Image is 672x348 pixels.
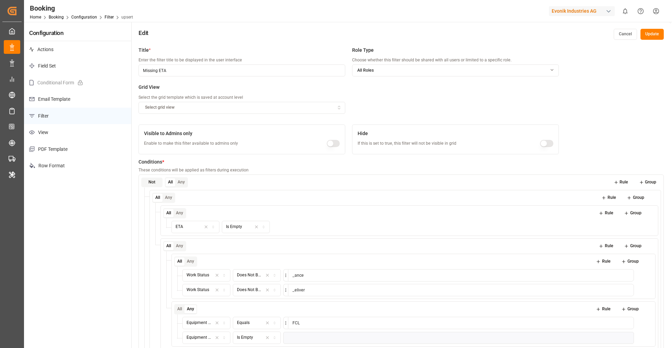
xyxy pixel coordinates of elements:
input: Enter title [139,64,345,76]
button: Group [619,208,646,218]
button: All Roles [352,64,559,76]
div: Equals [237,320,250,326]
p: Filter [24,108,131,124]
p: PDF Template [24,141,131,158]
button: Rule [594,241,618,251]
p: These conditions will be applied as filters during execution [139,167,664,173]
span: Grid View [139,84,159,91]
div: Is Empty [226,224,242,230]
span: All Roles [357,68,374,74]
button: Rule [591,304,615,314]
button: Update [640,29,664,40]
button: Not [141,178,163,187]
button: All [166,178,175,187]
a: Filter [105,15,114,20]
h4: Edit [139,29,148,37]
div: Booking [30,3,133,13]
button: Any [163,194,175,202]
h4: Configuration [24,22,131,41]
p: Conditional Form [24,74,131,91]
button: All [153,194,163,202]
button: Any [173,242,185,251]
button: All [175,305,184,314]
button: All [175,257,184,266]
button: Help Center [633,3,648,19]
button: All [164,209,173,218]
button: Group [616,257,644,266]
span: Visible to Admins only [144,130,192,137]
p: Enter the filter title to be displayed in the user interface [139,57,345,63]
p: If this is set to true, this filter will not be visible in grid [358,141,456,147]
input: Check String [288,269,634,281]
span: Role Type [352,47,374,54]
button: All [164,242,173,251]
button: Group [634,178,661,187]
a: Booking [49,15,64,20]
button: Rule [597,193,621,203]
button: Rule [594,208,618,218]
div: Equipment Type [187,335,212,341]
button: Rule [609,178,633,187]
a: Home [30,15,41,20]
input: String [288,317,634,329]
input: Check String [288,284,634,296]
div: ETA [176,224,183,230]
button: Any [184,305,196,314]
button: show 0 new notifications [617,3,633,19]
div: Does Not Begin with [237,287,263,293]
p: Conditions [139,158,164,166]
a: Configuration [71,15,97,20]
p: Enable to make this filter available to admins only [144,141,238,147]
p: Actions [24,41,131,58]
p: Select the grid template which is saved at account level [139,95,345,101]
button: Any [184,257,196,266]
span: Hide [358,130,368,137]
button: Group [616,304,644,314]
p: View [24,124,131,141]
button: Cancel [614,29,637,40]
p: Row Format [24,157,131,174]
div: Evonik Industries AG [549,6,615,16]
span: Select grid view [145,105,175,111]
button: Rule [591,257,615,266]
button: Group [622,193,649,203]
div: Work Status [187,287,209,293]
p: Field Set [24,58,131,74]
p: Choose whether this filter should be shared with all users or limited to a specific role. [352,57,559,63]
div: Equipment Type [187,320,212,326]
div: Work Status [187,272,209,278]
span: Title [139,47,149,54]
button: Group [619,241,646,251]
div: Is Empty [237,335,253,341]
p: Email Template [24,91,131,108]
div: Does Not Begin with [237,272,263,278]
button: Any [175,178,187,187]
button: Any [173,209,185,218]
button: Evonik Industries AG [549,4,617,17]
